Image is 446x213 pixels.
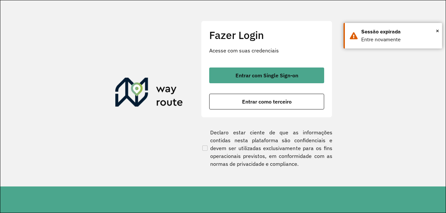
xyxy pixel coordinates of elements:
[209,94,324,109] button: button
[209,47,324,54] p: Acesse com suas credenciais
[436,26,439,36] button: Close
[209,29,324,41] h2: Fazer Login
[209,68,324,83] button: button
[361,28,437,36] div: Sessão expirada
[115,78,183,109] img: Roteirizador AmbevTech
[201,128,332,168] label: Declaro estar ciente de que as informações contidas nesta plataforma são confidenciais e devem se...
[235,73,298,78] span: Entrar com Single Sign-on
[361,36,437,44] div: Entre novamente
[436,26,439,36] span: ×
[242,99,292,104] span: Entrar como terceiro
